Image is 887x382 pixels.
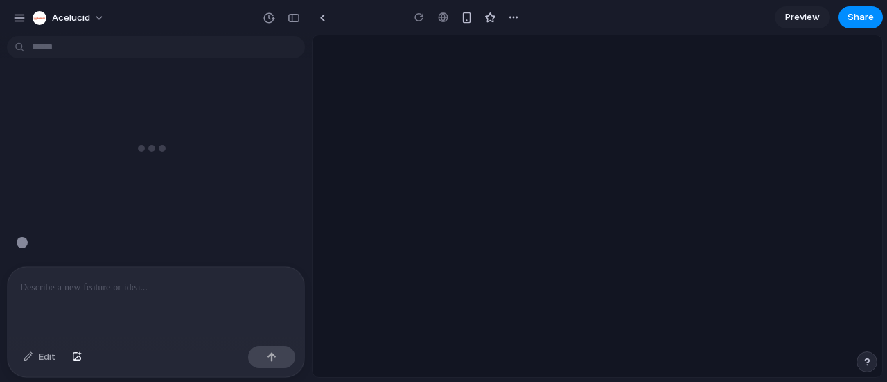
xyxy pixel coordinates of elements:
a: Preview [775,6,830,28]
button: Share [838,6,883,28]
span: Share [848,10,874,24]
button: Acelucid [27,7,112,29]
span: Preview [785,10,820,24]
span: Acelucid [52,11,90,25]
